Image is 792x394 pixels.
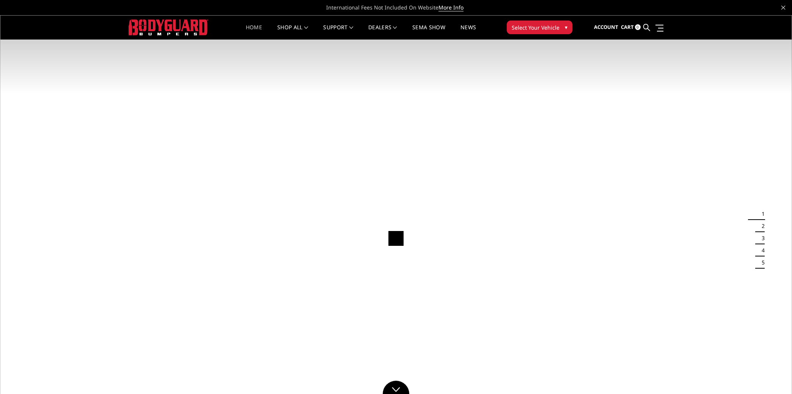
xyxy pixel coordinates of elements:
a: Click to Down [383,381,409,394]
button: 4 of 5 [757,244,765,256]
a: Cart 0 [621,17,641,38]
a: Account [594,17,618,38]
span: Account [594,24,618,30]
a: Home [246,25,262,40]
span: ▾ [565,23,567,31]
span: Cart [621,24,634,30]
a: Support [323,25,353,40]
a: News [460,25,476,40]
a: More Info [438,4,464,11]
button: 5 of 5 [757,256,765,269]
button: 1 of 5 [757,208,765,220]
button: 3 of 5 [757,233,765,245]
span: Select Your Vehicle [512,24,559,32]
button: Select Your Vehicle [507,21,572,34]
a: Dealers [368,25,397,40]
img: BODYGUARD BUMPERS [129,19,208,35]
span: 0 [635,24,641,30]
a: shop all [277,25,308,40]
button: 2 of 5 [757,220,765,233]
a: SEMA Show [412,25,445,40]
